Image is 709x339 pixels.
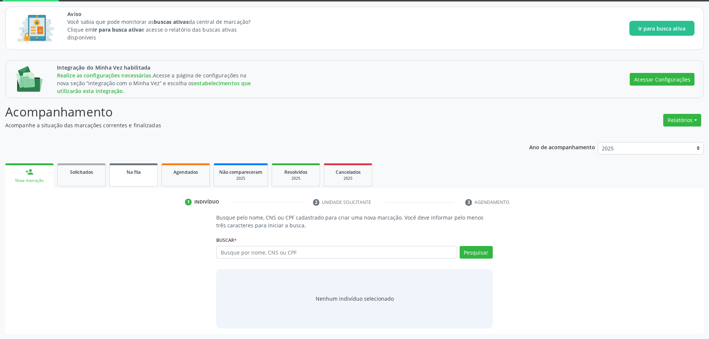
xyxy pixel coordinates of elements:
span: Ir para busca ativa [638,25,686,32]
div: person_add [25,168,33,176]
p: Ano de acompanhamento [529,142,595,151]
span: Realize as configurações necessárias. [57,72,153,79]
button: Ir para busca ativa [629,21,694,36]
button: Acessar Configurações [630,73,694,86]
label: Buscar [216,234,237,246]
img: Imagem de CalloutCard [15,12,57,45]
div: 1 [185,199,192,205]
div: 2025 [219,176,262,181]
p: Acompanhe a situação das marcações correntes e finalizadas [5,121,494,129]
button: Pesquisar [460,246,493,259]
p: Busque pelo nome, CNS ou CPF cadastrado para criar uma nova marcação. Você deve informar pelo men... [216,214,492,229]
span: Não compareceram [219,169,262,175]
div: 2025 [329,176,367,181]
div: Nova marcação [10,178,48,183]
span: Agendados [173,169,198,175]
span: Aviso [67,10,264,18]
div: Acesse a página de configurações na nova seção “integração com o Minha Vez” e escolha os [57,71,254,95]
input: Busque por nome, CNS ou CPF [216,246,457,259]
div: Indivíduo [194,199,219,205]
img: Imagem de CalloutCard [15,66,47,93]
span: Na fila [127,169,141,175]
p: Acompanhamento [5,103,494,121]
strong: Ir para busca ativa [93,26,141,33]
div: Nenhum indivíduo selecionado [316,295,394,303]
span: Solicitados [70,169,93,175]
div: 2025 [277,176,314,181]
p: Você sabia que pode monitorar as da central de marcação? Clique em e acesse o relatório das busca... [67,18,264,41]
button: Relatórios [663,114,701,127]
strong: buscas ativas [154,18,188,25]
span: Resolvidos [284,169,307,175]
span: Cancelados [336,169,361,175]
span: Integração do Minha Vez habilitada [57,64,254,71]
